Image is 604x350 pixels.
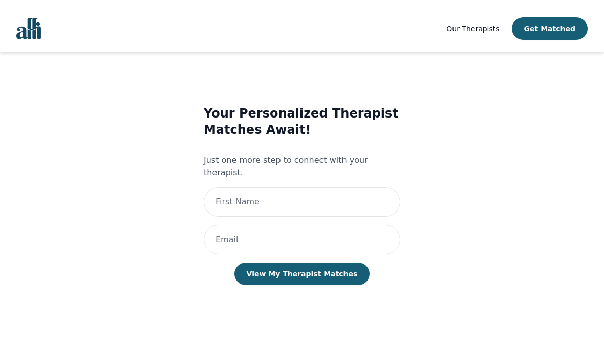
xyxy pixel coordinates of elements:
input: Email [204,220,400,249]
button: Get Matched [512,12,588,35]
input: First Name [204,182,400,212]
p: Just one more step to connect with your therapist. [204,149,400,174]
button: View My Therapist Matches [234,258,370,280]
span: Our Therapists [446,19,499,28]
a: Our Therapists [446,17,499,30]
img: alli logo [16,13,41,34]
h3: Your Personalized Therapist Matches Await! [204,100,400,133]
